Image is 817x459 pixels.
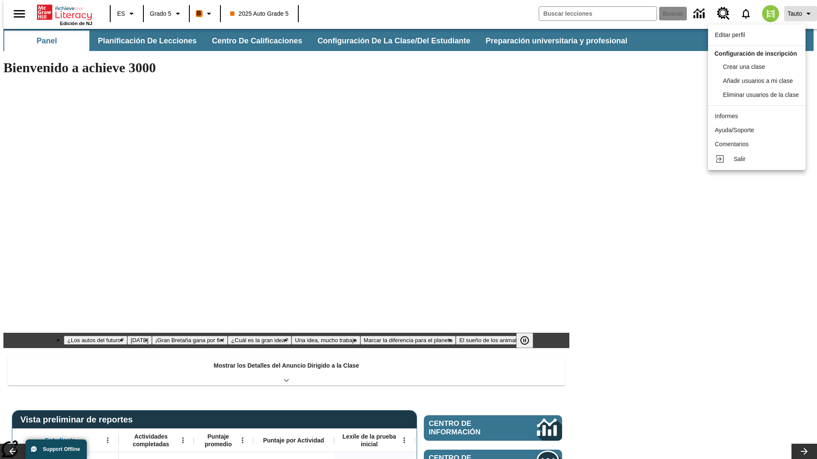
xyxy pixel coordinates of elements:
span: Eliminar usuarios de la clase [723,91,799,98]
span: Ayuda/Soporte [715,127,754,133]
span: Crear una clase [723,63,765,70]
span: Salir [734,156,746,162]
span: Comentarios [715,141,748,147]
span: Informes [715,113,738,119]
span: Editar perfil [715,31,745,38]
span: Configuración de inscripción [714,50,797,57]
span: Añadir usuarios a mi clase [723,77,793,84]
